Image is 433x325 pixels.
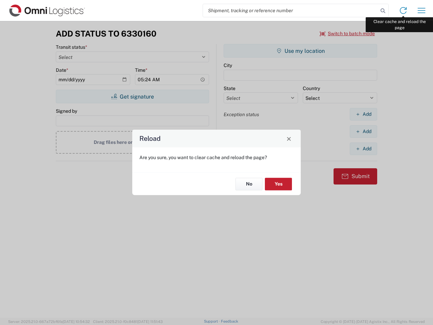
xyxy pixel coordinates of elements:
button: Close [284,134,294,143]
button: Yes [265,178,292,190]
h4: Reload [139,134,161,144]
input: Shipment, tracking or reference number [203,4,378,17]
button: No [235,178,263,190]
p: Are you sure, you want to clear cache and reload the page? [139,154,294,160]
